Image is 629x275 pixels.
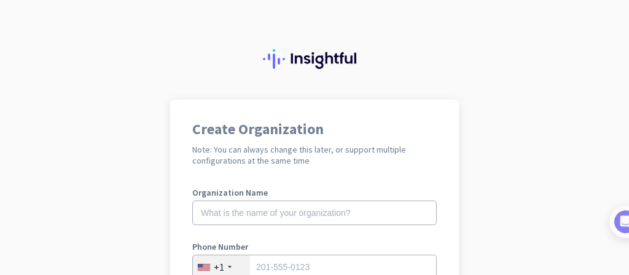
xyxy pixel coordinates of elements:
img: Insightful [263,49,366,69]
div: +1 [214,261,224,273]
input: What is the name of your organization? [192,201,437,225]
h2: Note: You can always change this later, or support multiple configurations at the same time [192,144,437,166]
h1: Create Organization [192,122,437,137]
label: Phone Number [192,242,437,251]
label: Organization Name [192,188,437,197]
